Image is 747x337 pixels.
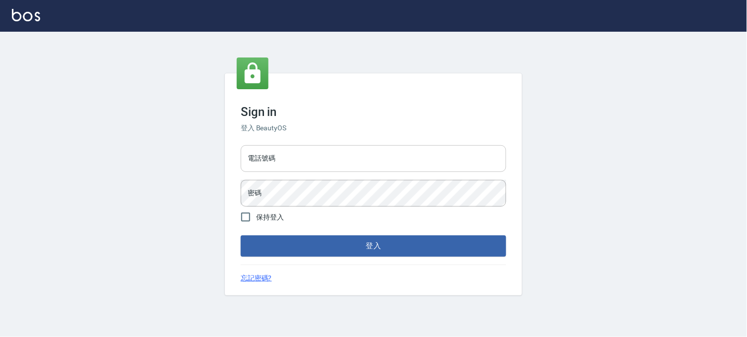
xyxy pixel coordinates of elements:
h6: 登入 BeautyOS [241,123,506,133]
img: Logo [12,9,40,21]
span: 保持登入 [256,212,284,223]
h3: Sign in [241,105,506,119]
button: 登入 [241,235,506,256]
a: 忘記密碼? [241,273,272,283]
